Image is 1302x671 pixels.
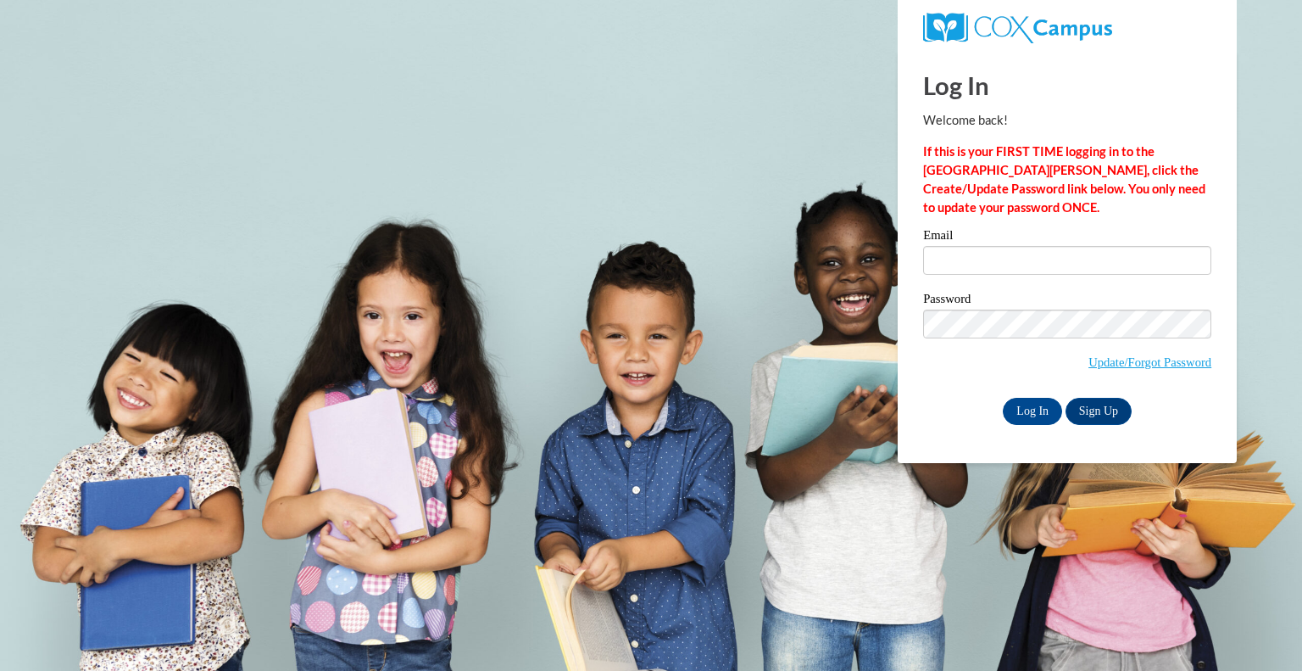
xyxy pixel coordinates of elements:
a: Update/Forgot Password [1088,355,1211,369]
input: Log In [1003,398,1062,425]
h1: Log In [923,68,1211,103]
a: Sign Up [1066,398,1132,425]
label: Password [923,293,1211,310]
img: COX Campus [923,13,1112,43]
a: COX Campus [923,20,1112,34]
p: Welcome back! [923,111,1211,130]
strong: If this is your FIRST TIME logging in to the [GEOGRAPHIC_DATA][PERSON_NAME], click the Create/Upd... [923,144,1205,215]
label: Email [923,229,1211,246]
